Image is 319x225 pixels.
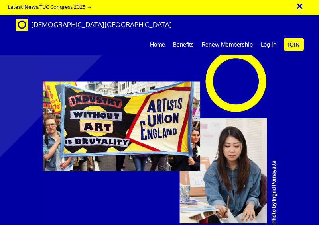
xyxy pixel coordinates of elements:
[146,35,169,55] a: Home
[284,38,304,51] a: Join
[10,15,178,35] a: Brand [DEMOGRAPHIC_DATA][GEOGRAPHIC_DATA]
[31,20,172,29] span: [DEMOGRAPHIC_DATA][GEOGRAPHIC_DATA]
[8,3,92,10] a: Latest News:TUC Congress 2025 →
[198,35,257,55] a: Renew Membership
[8,3,39,10] strong: Latest News:
[257,35,280,55] a: Log in
[169,35,198,55] a: Benefits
